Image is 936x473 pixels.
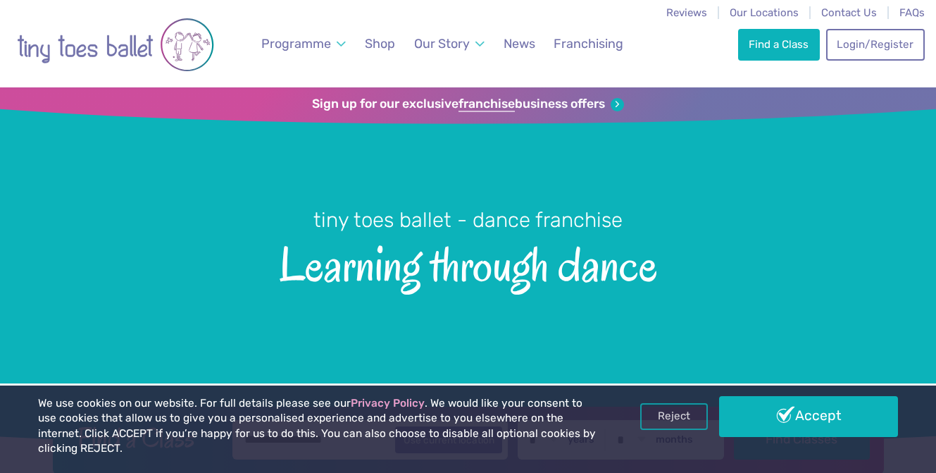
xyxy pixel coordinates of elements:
span: Franchising [554,36,623,51]
strong: franchise [458,97,515,112]
a: News [497,28,542,60]
a: Privacy Policy [351,397,425,410]
span: Learning through dance [25,234,911,291]
a: Contact Us [821,6,877,19]
span: Our Story [414,36,470,51]
a: Shop [358,28,401,60]
span: Programme [261,36,331,51]
a: Login/Register [826,29,925,60]
a: Reviews [666,6,707,19]
small: tiny toes ballet - dance franchise [313,208,623,232]
a: Sign up for our exclusivefranchisebusiness offers [312,97,624,112]
a: Accept [719,396,898,437]
span: Shop [365,36,395,51]
a: Programme [255,28,352,60]
img: tiny toes ballet [17,9,214,80]
p: We use cookies on our website. For full details please see our . We would like your consent to us... [38,396,597,457]
a: Our Story [408,28,491,60]
a: Reject [640,403,708,430]
a: Franchising [547,28,630,60]
a: Find a Class [738,29,820,60]
a: FAQs [899,6,925,19]
span: News [504,36,535,51]
a: Our Locations [730,6,799,19]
